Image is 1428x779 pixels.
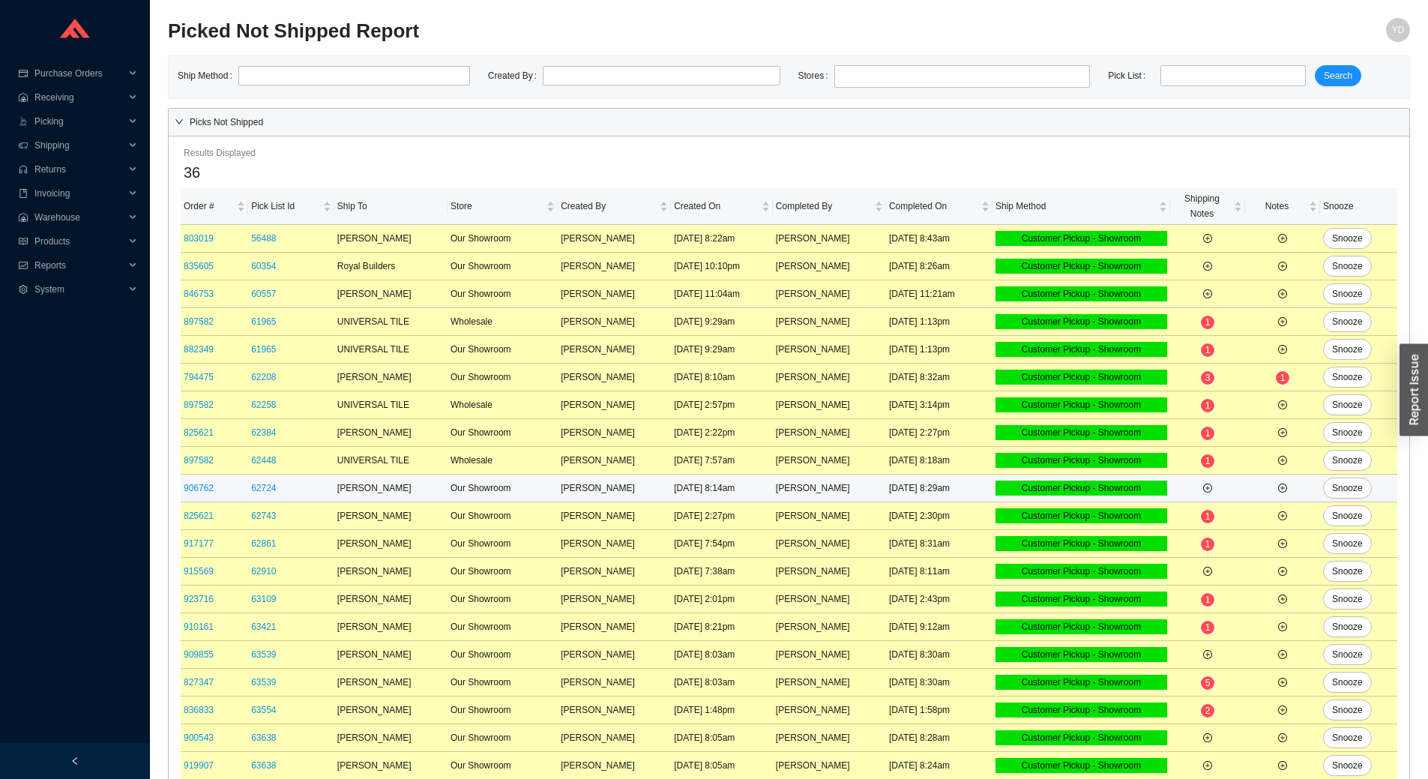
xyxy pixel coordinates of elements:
[448,308,558,336] td: Wholesale
[886,253,992,280] td: [DATE] 8:26am
[451,199,543,214] span: Store
[1278,539,1287,548] span: plus-circle
[773,280,886,308] td: [PERSON_NAME]
[1203,567,1212,576] span: plus-circle
[558,641,671,669] td: [PERSON_NAME]
[1324,68,1352,83] span: Search
[886,188,992,225] th: Completed On sortable
[1201,316,1215,329] sup: 1
[184,566,214,577] a: 915569
[251,705,276,715] a: 63554
[251,594,276,604] a: 63109
[448,253,558,280] td: Our Showroom
[1201,399,1215,412] sup: 1
[773,586,886,613] td: [PERSON_NAME]
[1245,188,1320,225] th: Notes sortable
[886,419,992,447] td: [DATE] 2:27pm
[248,188,334,225] th: Pick List Id sortable
[995,619,1167,634] div: Customer Pickup - Showroom
[1323,311,1372,332] button: Snooze
[1332,536,1363,551] span: Snooze
[1201,538,1215,551] sup: 1
[448,530,558,558] td: Our Showroom
[995,259,1167,274] div: Customer Pickup - Showroom
[1278,761,1287,770] span: plus-circle
[184,233,214,244] a: 803019
[334,669,448,697] td: [PERSON_NAME]
[558,336,671,364] td: [PERSON_NAME]
[190,115,1403,130] span: Picks Not Shipped
[251,316,276,327] a: 61965
[671,641,773,669] td: [DATE] 8:03am
[34,133,124,157] span: Shipping
[1201,593,1215,607] sup: 1
[18,285,28,294] span: setting
[184,261,214,271] a: 835605
[18,69,28,78] span: credit-card
[558,669,671,697] td: [PERSON_NAME]
[1332,564,1363,579] span: Snooze
[1205,317,1211,328] span: 1
[995,286,1167,301] div: Customer Pickup - Showroom
[558,253,671,280] td: [PERSON_NAME]
[1332,342,1363,357] span: Snooze
[1332,730,1363,745] span: Snooze
[184,705,214,715] a: 836833
[18,189,28,198] span: book
[886,558,992,586] td: [DATE] 8:11am
[1205,511,1211,522] span: 1
[886,447,992,475] td: [DATE] 8:18am
[175,117,184,126] span: right
[184,372,214,382] a: 794475
[1323,450,1372,471] button: Snooze
[1278,317,1287,326] span: plus-circle
[184,289,214,299] a: 846753
[251,372,276,382] a: 62208
[773,364,886,391] td: [PERSON_NAME]
[671,391,773,419] td: [DATE] 2:57pm
[334,225,448,253] td: [PERSON_NAME]
[1323,755,1372,776] button: Snooze
[184,538,214,549] a: 917177
[251,289,276,299] a: 60557
[251,427,276,438] a: 62384
[886,502,992,530] td: [DATE] 2:30pm
[448,502,558,530] td: Our Showroom
[184,427,214,438] a: 825621
[1248,199,1306,214] span: Notes
[334,308,448,336] td: UNIVERSAL TILE
[334,641,448,669] td: [PERSON_NAME]
[1323,394,1372,415] button: Snooze
[178,65,238,86] label: Ship Method
[184,164,200,181] span: 36
[995,592,1167,607] div: Customer Pickup - Showroom
[1278,511,1287,520] span: plus-circle
[671,530,773,558] td: [DATE] 7:54pm
[1392,18,1405,42] span: YD
[558,391,671,419] td: [PERSON_NAME]
[773,253,886,280] td: [PERSON_NAME]
[1278,345,1287,354] span: plus-circle
[558,225,671,253] td: [PERSON_NAME]
[671,253,773,280] td: [DATE] 10:10pm
[995,397,1167,412] div: Customer Pickup - Showroom
[671,419,773,447] td: [DATE] 2:22pm
[995,508,1167,523] div: Customer Pickup - Showroom
[671,225,773,253] td: [DATE] 8:22am
[184,733,214,743] a: 900543
[671,502,773,530] td: [DATE] 2:27pm
[995,231,1167,246] div: Customer Pickup - Showroom
[34,61,124,85] span: Purchase Orders
[1323,616,1372,637] button: Snooze
[18,165,28,174] span: customer-service
[1323,589,1372,610] button: Snooze
[1332,508,1363,523] span: Snooze
[1323,339,1372,360] button: Snooze
[334,586,448,613] td: [PERSON_NAME]
[1278,650,1287,659] span: plus-circle
[184,455,214,466] a: 897582
[995,536,1167,551] div: Customer Pickup - Showroom
[34,229,124,253] span: Products
[558,586,671,613] td: [PERSON_NAME]
[184,199,234,214] span: Order #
